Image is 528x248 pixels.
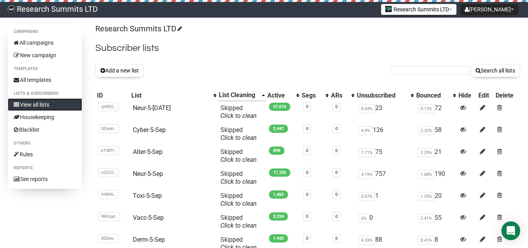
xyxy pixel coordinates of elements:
[460,4,518,15] button: [PERSON_NAME]
[501,221,520,240] div: Open Intercom Messenger
[418,214,435,223] span: 2.41%
[220,200,257,207] a: Click to clean
[355,145,415,167] td: 75
[220,222,257,229] a: Click to clean
[300,90,329,101] th: Segs: No sort applied, activate to apply an ascending sort
[8,89,82,98] li: Lists & subscribers
[306,104,308,109] a: 0
[8,27,82,36] li: Campaigns
[355,101,415,123] td: 23
[335,214,338,219] a: 0
[217,90,266,101] th: List Cleaning: Ascending sort applied, activate to apply a descending sort
[97,92,128,100] div: ID
[329,90,355,101] th: ARs: No sort applied, activate to apply an ascending sort
[355,167,415,189] td: 757
[98,190,118,199] span: IHBPA..
[418,192,435,201] span: 1.35%
[269,103,290,111] span: 57,016
[8,74,82,86] a: All templates
[415,101,457,123] td: 72
[302,92,322,100] div: Segs
[306,192,308,197] a: 0
[357,92,407,100] div: Unsubscribed
[95,64,144,77] button: Add a new list
[415,189,457,211] td: 20
[269,125,288,133] span: 2,447
[8,123,82,136] a: Blacklist
[415,211,457,233] td: 55
[355,189,415,211] td: 1
[331,92,347,100] div: ARs
[8,148,82,161] a: Rules
[133,236,165,243] a: Derm-5-Sep
[335,148,338,153] a: 0
[8,98,82,111] a: View all lists
[269,212,288,221] span: 2,224
[306,214,308,219] a: 0
[220,156,257,163] a: Click to clean
[477,90,494,101] th: Edit: No sort applied, sorting is disabled
[98,124,119,133] span: GOxnh..
[381,4,456,15] button: Research Summits LTD
[95,41,520,55] h2: Subscriber lists
[98,146,119,155] span: kTWFf..
[220,126,257,141] span: Skipped
[8,173,82,185] a: See reports
[133,126,166,134] a: Cyber-5-Sep
[416,92,449,100] div: Bounced
[358,148,375,157] span: 7.71%
[269,190,288,199] span: 1,465
[8,111,82,123] a: Housekeeping
[220,134,257,141] a: Click to clean
[8,36,82,49] a: All campaigns
[133,192,162,199] a: Toxi-5-Sep
[220,148,257,163] span: Skipped
[220,178,257,185] a: Click to clean
[358,214,369,223] span: 0%
[8,5,15,13] img: bccbfd5974049ef095ce3c15df0eef5a
[494,90,520,101] th: Delete: No sort applied, sorting is disabled
[133,214,164,221] a: Vacc-5-Sep
[8,49,82,62] a: New campaign
[8,163,82,173] li: Reports
[269,147,285,155] span: 898
[496,92,519,100] div: Delete
[458,92,475,100] div: Hide
[415,123,457,145] td: 58
[133,170,163,177] a: Neur-5-Sep
[358,236,375,245] span: 4.33%
[306,236,308,241] a: 0
[335,192,338,197] a: 0
[130,90,217,101] th: List: No sort applied, activate to apply an ascending sort
[306,126,308,131] a: 0
[267,92,292,100] div: Active
[8,64,82,74] li: Templates
[269,168,290,177] span: 17,330
[220,214,257,229] span: Skipped
[306,148,308,153] a: 0
[220,192,257,207] span: Skipped
[415,145,457,167] td: 21
[335,170,338,175] a: 0
[220,170,257,185] span: Skipped
[385,6,392,12] img: 2.jpg
[98,168,118,177] span: cQIZO..
[266,90,300,101] th: Active: No sort applied, activate to apply an ascending sort
[335,104,338,109] a: 0
[98,234,118,243] span: 0GDIw..
[269,234,288,243] span: 1,942
[306,170,308,175] a: 0
[358,170,375,179] span: 4.19%
[8,139,82,148] li: Others
[98,212,120,221] span: WkSq4..
[220,112,257,119] a: Click to clean
[471,64,520,77] button: Search all lists
[418,126,435,135] span: 2.32%
[220,104,257,119] span: Skipped
[95,90,130,101] th: ID: No sort applied, sorting is disabled
[418,148,435,157] span: 2.29%
[335,126,338,131] a: 0
[358,192,375,201] span: 0.07%
[358,104,375,113] span: 0.04%
[355,123,415,145] td: 126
